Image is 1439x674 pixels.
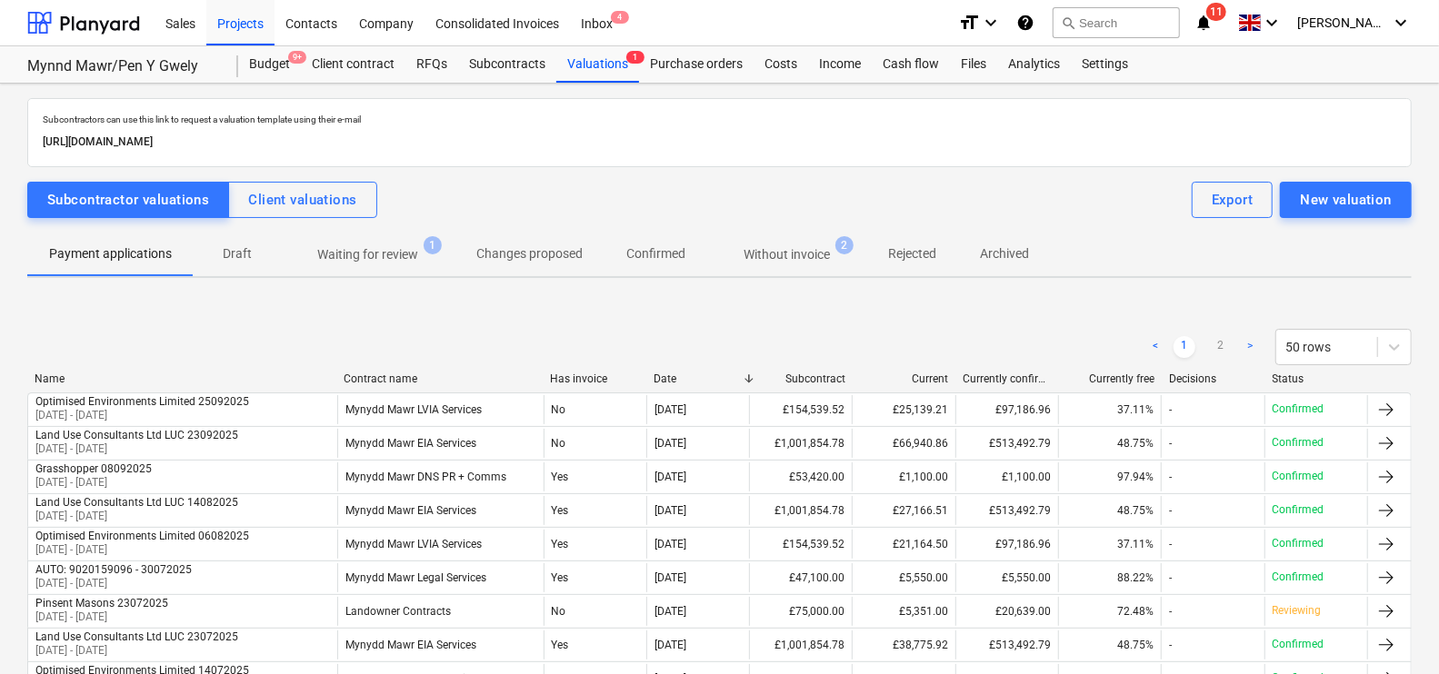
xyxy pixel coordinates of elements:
span: 1 [626,51,645,64]
p: Rejected [888,244,936,263]
div: Mynydd Mawr EIA Services [345,639,476,651]
i: keyboard_arrow_down [1390,12,1412,34]
span: 72.48% [1117,605,1154,618]
div: Decisions [1169,372,1257,385]
div: Land Use Consultants Ltd LUC 14082025 [35,496,238,509]
a: Next page [1239,336,1261,358]
div: Pinsent Masons 23072025 [35,597,168,610]
div: £154,539.52 [749,530,852,559]
div: No [544,395,646,424]
div: No [544,597,646,626]
div: Currently free [1066,372,1154,385]
span: 4 [611,11,629,24]
div: - [1169,471,1172,483]
button: Export [1192,182,1274,218]
button: Client valuations [228,182,376,218]
span: 48.75% [1117,504,1154,517]
div: £27,166.51 [852,496,954,525]
p: Waiting for review [317,245,418,264]
span: 11 [1206,3,1226,21]
button: Subcontractor valuations [27,182,229,218]
span: 9+ [288,51,306,64]
span: 48.75% [1117,437,1154,450]
p: Confirmed [1273,469,1324,484]
div: £47,100.00 [749,563,852,592]
div: [DATE] [655,504,686,517]
i: format_size [958,12,980,34]
div: Status [1273,372,1361,385]
i: keyboard_arrow_down [980,12,1002,34]
p: Archived [980,244,1029,263]
a: Purchase orders [639,46,754,83]
div: Date [654,372,742,385]
div: Land Use Consultants Ltd LUC 23092025 [35,429,238,441]
div: £154,539.52 [749,395,852,424]
div: Has invoice [550,372,638,385]
div: [DATE] [655,538,686,550]
div: Yes [544,630,646,659]
p: [DATE] - [DATE] [35,509,238,524]
div: £25,139.21 [852,395,954,424]
p: Reviewing [1273,603,1322,619]
a: Analytics [997,46,1071,83]
span: [PERSON_NAME] [1297,15,1388,30]
div: £1,001,854.78 [749,496,852,525]
iframe: Chat Widget [1348,587,1439,674]
div: Grasshopper 08092025 [35,462,152,475]
a: Income [808,46,872,83]
div: Optimised Environments Limited 06082025 [35,530,249,542]
div: £21,164.50 [852,530,954,559]
div: Budget [238,46,301,83]
span: 1 [424,236,442,254]
a: RFQs [405,46,458,83]
div: £38,775.92 [852,630,954,659]
a: Client contract [301,46,405,83]
div: [DATE] [655,639,686,651]
div: £5,550.00 [852,563,954,592]
p: Confirmed [626,244,685,263]
div: No [544,429,646,458]
div: Yes [544,530,646,559]
span: 97.94% [1117,471,1154,483]
div: - [1169,538,1172,550]
div: £97,186.96 [955,530,1058,559]
p: [DATE] - [DATE] [35,576,192,591]
p: Payment applications [49,244,172,263]
a: Budget9+ [238,46,301,83]
p: Subcontractors can use this link to request a valuation template using their e-mail [43,114,1396,125]
div: £1,001,854.78 [749,630,852,659]
div: - [1169,605,1172,618]
div: Mynydd Mawr EIA Services [345,437,476,450]
span: 37.11% [1117,538,1154,550]
div: Valuations [556,46,639,83]
div: New valuation [1300,188,1392,212]
div: £1,100.00 [955,462,1058,491]
a: Cash flow [872,46,950,83]
div: £75,000.00 [749,597,852,626]
p: Changes proposed [476,244,583,263]
div: £20,639.00 [955,597,1058,626]
p: Confirmed [1273,502,1324,518]
div: Mynydd Mawr DNS PR + Comms [345,471,506,483]
p: Confirmed [1273,435,1324,451]
button: Search [1053,7,1180,38]
div: £66,940.86 [852,429,954,458]
div: £5,351.00 [852,597,954,626]
a: Subcontracts [458,46,556,83]
p: [DATE] - [DATE] [35,610,168,625]
div: £513,492.79 [955,429,1058,458]
div: AUTO: 9020159096 - 30072025 [35,563,192,576]
i: notifications [1194,12,1213,34]
a: Valuations1 [556,46,639,83]
div: Settings [1071,46,1139,83]
div: Mynydd Mawr LVIA Services [345,538,482,550]
p: Confirmed [1273,536,1324,551]
p: Draft [215,244,259,263]
div: £1,100.00 [852,462,954,491]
